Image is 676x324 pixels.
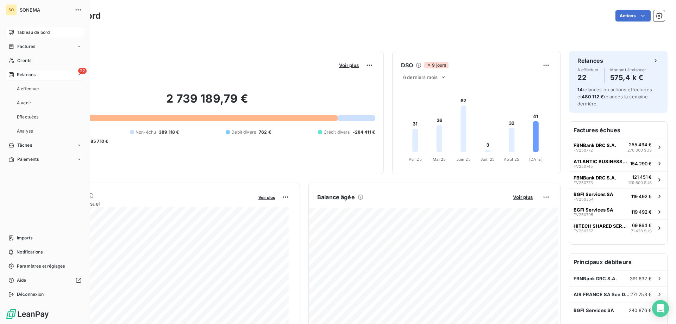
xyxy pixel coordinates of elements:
h6: Relances [577,56,603,65]
span: -85 710 € [88,138,108,145]
span: 271 753 € [630,292,652,297]
tspan: [DATE] [529,157,543,162]
span: FBNBank DRC S.A. [574,175,616,181]
span: BGFI Services SA [574,307,614,313]
span: Analyse [17,128,33,134]
span: Factures [17,43,35,50]
span: Paiements [17,156,39,163]
tspan: Août 25 [504,157,519,162]
span: 276 000 $US [627,147,652,153]
span: Montant à relancer [610,68,646,72]
span: -284 411 € [353,129,375,135]
button: Voir plus [511,194,535,200]
span: Déconnexion [17,291,44,298]
span: 119 492 € [631,194,652,199]
span: Crédit divers [324,129,350,135]
span: FV250354 [574,197,594,201]
span: FV250795 [574,213,593,217]
span: Non-échu [136,129,156,135]
span: 121 451 € [632,174,652,180]
span: Paramètres et réglages [17,263,65,269]
span: 9 jours [424,62,448,68]
span: Clients [17,57,31,64]
span: Débit divers [231,129,256,135]
tspan: Juil. 25 [481,157,495,162]
span: 240 876 € [629,307,652,313]
span: FBNBank DRC S.A. [574,276,617,281]
span: 480 112 € [582,94,603,99]
button: BGFI Services SAFV250795119 492 € [569,204,667,219]
span: 6 derniers mois [403,74,438,80]
div: SO [6,4,17,16]
span: BGFI Services SA [574,207,613,213]
tspan: Mai 25 [433,157,446,162]
span: HITECH SHARED SERVICES LIMITED [574,223,628,229]
span: 71 428 $US [631,228,652,234]
span: Imports [17,235,32,241]
span: 22 [78,68,87,74]
span: À effectuer [17,86,40,92]
span: Tâches [17,142,32,148]
h4: 22 [577,72,599,83]
span: 762 € [259,129,271,135]
h6: Factures échues [569,122,667,139]
div: Open Intercom Messenger [652,300,669,317]
button: Voir plus [256,194,277,200]
button: FBNBank DRC S.A.FV250772255 494 €276 000 $US [569,139,667,156]
button: FBNBank DRC S.A.FV250773121 451 €129 600 $US [569,171,667,189]
span: FV250757 [574,229,593,233]
h6: DSO [401,61,413,69]
h6: Balance âgée [317,193,355,201]
tspan: Avr. 25 [409,157,422,162]
button: BGFI Services SAFV250354119 492 € [569,188,667,204]
span: Voir plus [513,194,533,200]
h4: 575,4 k € [610,72,646,83]
span: À effectuer [577,68,599,72]
span: Tableau de bord [17,29,50,36]
span: SONEMA [20,7,70,13]
span: 389 118 € [159,129,179,135]
span: FBNBank DRC S.A. [574,142,616,148]
span: Aide [17,277,26,283]
tspan: Juin 25 [456,157,471,162]
span: 255 494 € [629,142,652,147]
span: FV250772 [574,148,593,152]
button: HITECH SHARED SERVICES LIMITEDFV25075769 864 €71 428 $US [569,219,667,237]
span: relances ou actions effectuées et relancés la semaine dernière. [577,87,652,106]
button: Voir plus [337,62,361,68]
span: 154 290 € [630,161,652,166]
span: À venir [17,100,31,106]
span: FV250745 [574,164,593,169]
span: 129 600 $US [628,180,652,186]
span: BGFI Services SA [574,191,613,197]
h2: 2 739 189,79 € [40,92,375,113]
span: Voir plus [339,62,359,68]
span: Notifications [17,249,43,255]
img: Logo LeanPay [6,308,49,320]
span: 391 637 € [630,276,652,281]
span: AIR FRANCE SA Sce DB.BL [574,292,630,297]
span: 119 492 € [631,209,652,215]
span: FV250773 [574,181,593,185]
h6: Principaux débiteurs [569,253,667,270]
span: Effectuées [17,114,39,120]
span: Voir plus [258,195,275,200]
span: Relances [17,72,36,78]
span: 69 864 € [632,222,652,228]
button: ATLANTIC BUSINESS INTERNATIONALFV250745154 290 € [569,156,667,171]
span: Chiffre d'affaires mensuel [40,200,254,207]
a: Aide [6,275,84,286]
span: 14 [577,87,583,92]
span: ATLANTIC BUSINESS INTERNATIONAL [574,159,627,164]
button: Actions [615,10,651,22]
